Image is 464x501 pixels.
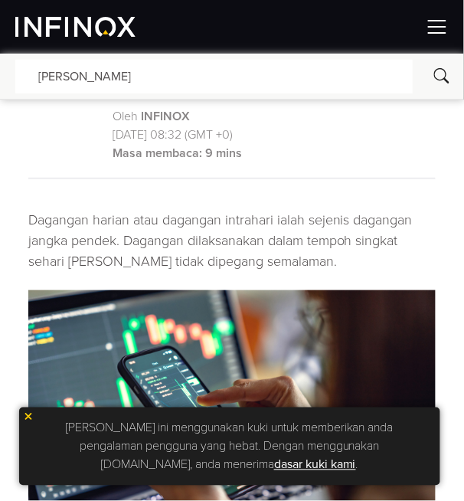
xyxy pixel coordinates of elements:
a: dasar kuki kami [274,457,356,473]
img: yellow close icon [23,411,34,422]
span: Oleh [113,109,138,124]
p: [PERSON_NAME] ini menggunakan kuki untuk memberikan anda pengalaman pengguna yang hebat. Dengan m... [27,415,433,478]
span: [DATE] 08:32 (GMT +0) [113,126,242,144]
div: [PERSON_NAME] [15,60,413,93]
a: INFINOX [141,109,190,124]
p: Dagangan harian atau dagangan intrahari ialah sejenis dagangan jangka pendek. Dagangan dilaksanak... [28,210,436,272]
span: Masa membaca: 9 mins [113,144,242,162]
